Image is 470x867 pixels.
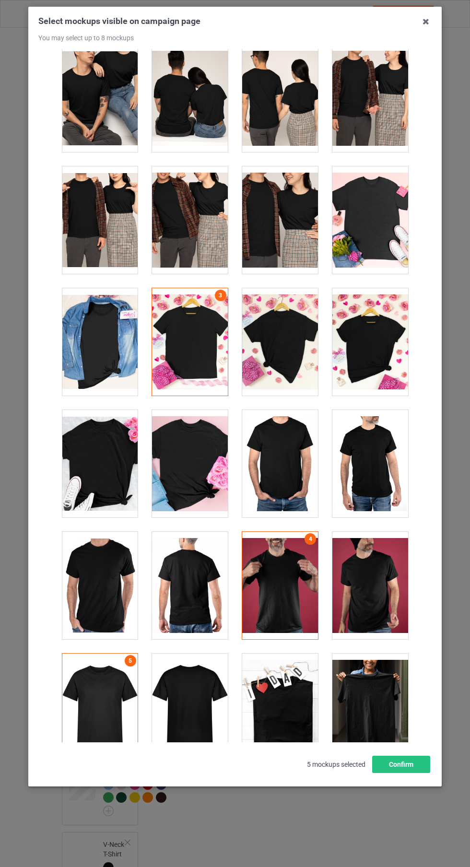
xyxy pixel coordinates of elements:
[38,34,134,42] span: You may select up to 8 mockups
[125,655,136,667] a: 5
[214,290,226,301] a: 3
[300,754,372,775] span: 5 mockups selected
[305,533,316,545] a: 4
[38,16,200,26] span: Select mockups visible on campaign page
[372,756,430,773] button: Confirm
